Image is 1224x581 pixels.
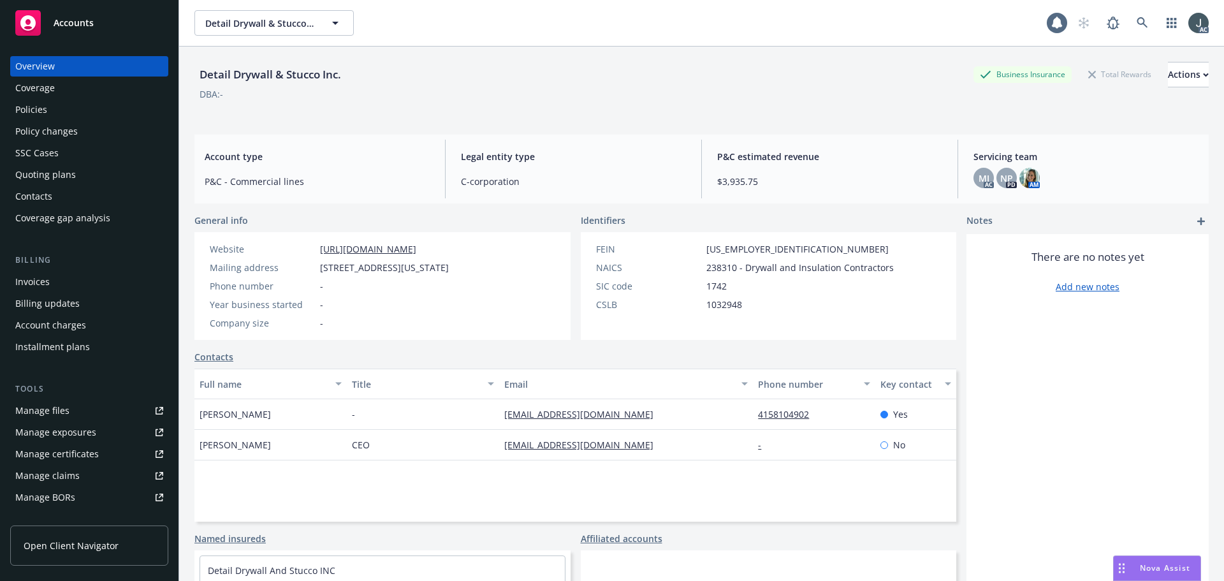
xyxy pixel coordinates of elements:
[200,378,328,391] div: Full name
[10,337,168,357] a: Installment plans
[15,337,90,357] div: Installment plans
[10,422,168,443] span: Manage exposures
[10,315,168,335] a: Account charges
[1130,10,1155,36] a: Search
[1082,66,1158,82] div: Total Rewards
[352,408,355,421] span: -
[706,261,894,274] span: 238310 - Drywall and Insulation Contractors
[1168,62,1209,87] button: Actions
[581,214,625,227] span: Identifiers
[15,466,80,486] div: Manage claims
[596,298,701,311] div: CSLB
[10,466,168,486] a: Manage claims
[194,66,346,83] div: Detail Drywall & Stucco Inc.
[10,208,168,228] a: Coverage gap analysis
[10,401,168,421] a: Manage files
[880,378,937,391] div: Key contact
[15,78,55,98] div: Coverage
[352,378,480,391] div: Title
[504,408,664,420] a: [EMAIL_ADDRESS][DOMAIN_NAME]
[10,254,168,267] div: Billing
[1113,555,1201,581] button: Nova Assist
[893,408,908,421] span: Yes
[210,298,315,311] div: Year business started
[1056,280,1119,293] a: Add new notes
[504,439,664,451] a: [EMAIL_ADDRESS][DOMAIN_NAME]
[1140,563,1190,573] span: Nova Assist
[1031,249,1144,265] span: There are no notes yet
[758,439,771,451] a: -
[200,438,271,452] span: [PERSON_NAME]
[461,150,686,163] span: Legal entity type
[320,279,323,293] span: -
[10,165,168,185] a: Quoting plans
[205,150,430,163] span: Account type
[194,10,354,36] button: Detail Drywall & Stucco Inc.
[596,242,701,256] div: FEIN
[320,298,323,311] span: -
[200,408,271,421] span: [PERSON_NAME]
[758,408,819,420] a: 4158104902
[15,315,86,335] div: Account charges
[210,261,315,274] div: Mailing address
[347,369,499,399] button: Title
[1188,13,1209,33] img: photo
[499,369,753,399] button: Email
[15,487,75,508] div: Manage BORs
[596,261,701,274] div: NAICS
[15,509,112,529] div: Summary of insurance
[596,279,701,293] div: SIC code
[210,242,315,256] div: Website
[15,444,99,464] div: Manage certificates
[15,99,47,120] div: Policies
[461,175,686,188] span: C-corporation
[1193,214,1209,229] a: add
[15,56,55,77] div: Overview
[10,99,168,120] a: Policies
[979,172,989,185] span: MJ
[208,564,335,577] a: Detail Drywall And Stucco INC
[194,350,233,364] a: Contacts
[10,121,168,142] a: Policy changes
[200,87,223,101] div: DBA: -
[10,293,168,314] a: Billing updates
[210,279,315,293] div: Phone number
[15,186,52,207] div: Contacts
[10,78,168,98] a: Coverage
[205,17,316,30] span: Detail Drywall & Stucco Inc.
[10,509,168,529] a: Summary of insurance
[966,214,993,229] span: Notes
[10,444,168,464] a: Manage certificates
[973,66,1072,82] div: Business Insurance
[210,316,315,330] div: Company size
[706,279,727,293] span: 1742
[194,532,266,545] a: Named insureds
[10,186,168,207] a: Contacts
[10,487,168,508] a: Manage BORs
[10,383,168,395] div: Tools
[352,438,370,452] span: CEO
[753,369,875,399] button: Phone number
[1019,168,1040,188] img: photo
[205,175,430,188] span: P&C - Commercial lines
[504,378,734,391] div: Email
[15,121,78,142] div: Policy changes
[1071,10,1096,36] a: Start snowing
[717,175,942,188] span: $3,935.75
[706,298,742,311] span: 1032948
[15,401,69,421] div: Manage files
[15,293,80,314] div: Billing updates
[194,214,248,227] span: General info
[973,150,1198,163] span: Servicing team
[893,438,905,452] span: No
[10,272,168,292] a: Invoices
[15,422,96,443] div: Manage exposures
[1100,10,1126,36] a: Report a Bug
[1159,10,1184,36] a: Switch app
[581,532,662,545] a: Affiliated accounts
[320,261,449,274] span: [STREET_ADDRESS][US_STATE]
[1114,556,1130,580] div: Drag to move
[875,369,956,399] button: Key contact
[717,150,942,163] span: P&C estimated revenue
